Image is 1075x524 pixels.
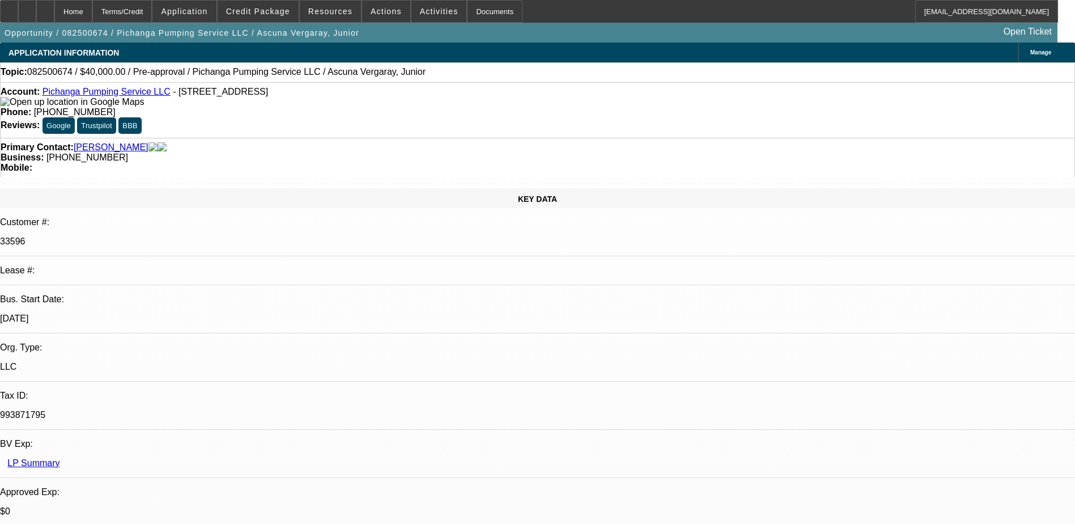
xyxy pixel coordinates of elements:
button: Application [152,1,216,22]
a: View Google Maps [1,97,144,107]
span: APPLICATION INFORMATION [9,48,119,57]
strong: Phone: [1,107,31,117]
span: KEY DATA [518,195,557,204]
span: Resources [308,7,352,16]
button: Trustpilot [77,117,116,134]
strong: Reviews: [1,120,40,130]
strong: Topic: [1,67,27,77]
a: Pichanga Pumping Service LLC [43,87,171,96]
strong: Primary Contact: [1,142,74,153]
a: Open Ticket [999,22,1056,41]
a: [PERSON_NAME] [74,142,148,153]
strong: Business: [1,153,44,162]
span: Activities [420,7,458,16]
img: facebook-icon.png [148,142,158,153]
button: Credit Package [218,1,299,22]
span: Opportunity / 082500674 / Pichanga Pumping Service LLC / Ascuna Vergaray, Junior [5,28,359,37]
button: BBB [118,117,142,134]
span: Actions [371,7,402,16]
span: Application [161,7,207,16]
span: - [STREET_ADDRESS] [173,87,268,96]
img: Open up location in Google Maps [1,97,144,107]
span: [PHONE_NUMBER] [34,107,116,117]
span: Credit Package [226,7,290,16]
strong: Mobile: [1,163,32,172]
button: Google [43,117,75,134]
strong: Account: [1,87,40,96]
a: LP Summary [7,458,60,468]
span: [PHONE_NUMBER] [46,153,128,162]
span: 082500674 / $40,000.00 / Pre-approval / Pichanga Pumping Service LLC / Ascuna Vergaray, Junior [27,67,426,77]
button: Activities [411,1,467,22]
button: Actions [362,1,410,22]
img: linkedin-icon.png [158,142,167,153]
span: Manage [1030,49,1051,56]
button: Resources [300,1,361,22]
